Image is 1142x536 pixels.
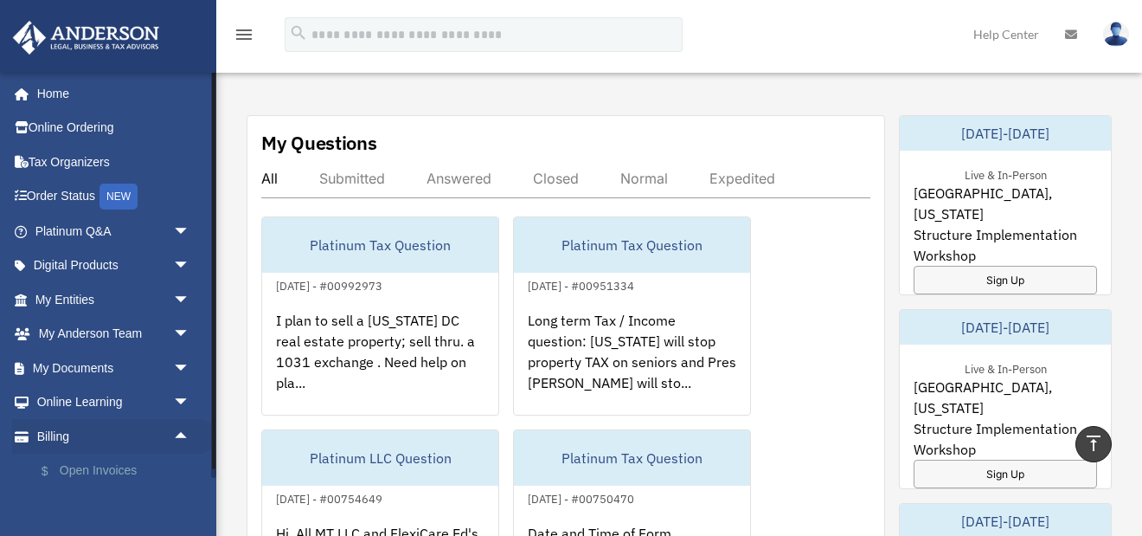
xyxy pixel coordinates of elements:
div: [DATE] - #00750470 [514,488,648,507]
a: Billingarrow_drop_up [12,419,216,454]
div: [DATE] - #00992973 [262,275,396,294]
i: vertical_align_top [1083,433,1104,454]
a: Digital Productsarrow_drop_down [12,249,216,283]
a: My Documentsarrow_drop_down [12,351,216,385]
i: search [289,23,308,42]
div: Answered [427,170,491,187]
div: [DATE] - #00951334 [514,275,648,294]
div: All [261,170,278,187]
div: Platinum LLC Question [262,430,498,486]
a: Online Ordering [12,111,216,145]
a: Online Learningarrow_drop_down [12,385,216,420]
div: Platinum Tax Question [262,217,498,273]
span: arrow_drop_down [173,282,208,318]
div: Submitted [319,170,385,187]
span: arrow_drop_down [173,385,208,421]
span: [GEOGRAPHIC_DATA], [US_STATE] [914,183,1097,224]
a: Order StatusNEW [12,179,216,215]
span: arrow_drop_down [173,249,208,284]
div: Live & In-Person [951,165,1061,183]
div: Normal [620,170,668,187]
span: arrow_drop_down [173,317,208,352]
div: Live & In-Person [951,358,1061,377]
span: arrow_drop_up [173,419,208,455]
a: vertical_align_top [1075,426,1112,462]
a: Platinum Q&Aarrow_drop_down [12,214,216,249]
a: menu [234,30,254,45]
a: Home [12,76,208,111]
span: $ [51,461,60,482]
div: Platinum Tax Question [514,430,750,486]
div: Closed [533,170,579,187]
a: Tax Organizers [12,145,216,179]
img: User Pic [1103,22,1129,47]
span: [GEOGRAPHIC_DATA], [US_STATE] [914,377,1097,418]
span: Structure Implementation Workshop [914,224,1097,266]
i: menu [234,24,254,45]
div: Long term Tax / Income question: [US_STATE] will stop property TAX on seniors and Pres [PERSON_NA... [514,296,750,431]
a: Platinum Tax Question[DATE] - #00951334Long term Tax / Income question: [US_STATE] will stop prop... [513,216,751,416]
div: My Questions [261,130,377,156]
a: My Anderson Teamarrow_drop_down [12,317,216,352]
img: Anderson Advisors Platinum Portal [8,21,164,55]
div: Expedited [709,170,775,187]
div: [DATE]-[DATE] [900,116,1111,151]
div: [DATE]-[DATE] [900,310,1111,345]
a: Sign Up [914,460,1097,488]
div: I plan to sell a [US_STATE] DC real estate property; sell thru. a 1031 exchange . Need help on pl... [262,296,498,431]
a: Platinum Tax Question[DATE] - #00992973I plan to sell a [US_STATE] DC real estate property; sell ... [261,216,499,416]
span: arrow_drop_down [173,351,208,386]
a: $Open Invoices [24,454,216,489]
a: My Entitiesarrow_drop_down [12,282,216,317]
a: Sign Up [914,266,1097,294]
div: NEW [99,184,138,210]
span: arrow_drop_down [173,214,208,249]
span: Structure Implementation Workshop [914,418,1097,460]
div: [DATE] - #00754649 [262,488,396,507]
div: Platinum Tax Question [514,217,750,273]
